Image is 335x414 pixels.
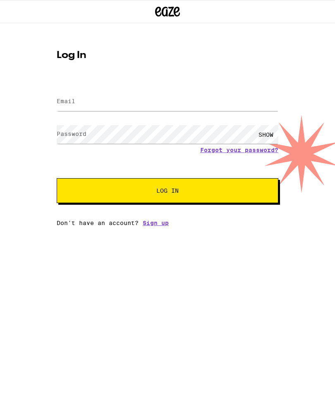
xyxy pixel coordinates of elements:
h1: Log In [57,51,278,61]
a: Sign up [143,220,169,226]
button: Log In [57,178,278,203]
span: Log In [156,188,179,194]
div: Don't have an account? [57,220,278,226]
label: Email [57,98,75,104]
input: Email [57,92,278,111]
a: Forgot your password? [200,147,278,153]
label: Password [57,131,86,137]
div: SHOW [254,125,278,144]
